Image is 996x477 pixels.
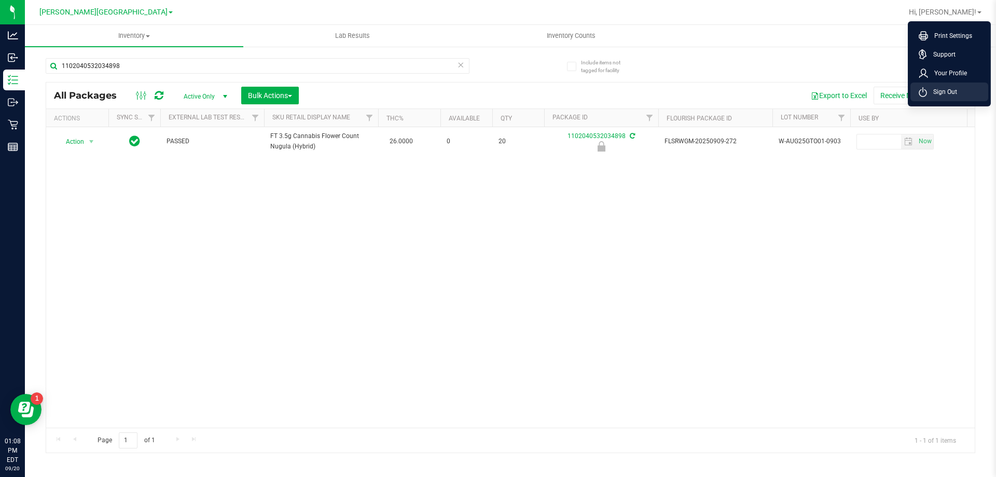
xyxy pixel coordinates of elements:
span: select [916,134,933,149]
p: 01:08 PM EDT [5,437,20,465]
inline-svg: Analytics [8,30,18,40]
span: Page of 1 [89,432,163,448]
span: 1 - 1 of 1 items [906,432,964,448]
a: Inventory Counts [462,25,680,47]
input: 1 [119,432,137,448]
inline-svg: Inbound [8,52,18,63]
div: Newly Received [543,141,660,152]
span: All Packages [54,90,127,101]
a: External Lab Test Result [169,114,250,121]
span: Sync from Compliance System [628,132,635,140]
p: 09/20 [5,465,20,472]
span: FLSRWGM-20250909-272 [665,137,766,146]
span: PASSED [167,137,258,146]
a: Filter [641,109,658,127]
button: Bulk Actions [241,87,299,104]
inline-svg: Inventory [8,75,18,85]
span: Your Profile [928,68,967,78]
li: Sign Out [910,83,988,101]
span: Print Settings [928,31,972,41]
span: select [901,134,916,149]
span: Hi, [PERSON_NAME]! [909,8,976,16]
span: Sign Out [927,87,957,97]
a: THC% [386,115,404,122]
span: Set Current date [916,134,934,149]
a: Filter [143,109,160,127]
span: W-AUG25GTO01-0903 [779,137,844,146]
span: 26.0000 [384,134,418,149]
span: Inventory Counts [533,31,610,40]
span: 20 [499,137,538,146]
iframe: Resource center [10,394,41,425]
a: Flourish Package ID [667,115,732,122]
a: 1102040532034898 [568,132,626,140]
button: Receive Non-Cannabis [874,87,959,104]
a: Sku Retail Display Name [272,114,350,121]
a: Available [449,115,480,122]
span: FT 3.5g Cannabis Flower Count Nugula (Hybrid) [270,131,372,151]
a: Qty [501,115,512,122]
span: Support [927,49,956,60]
span: Inventory [25,31,243,40]
a: Sync Status [117,114,157,121]
a: Filter [833,109,850,127]
a: Inventory [25,25,243,47]
div: Actions [54,115,104,122]
span: Include items not tagged for facility [581,59,633,74]
inline-svg: Retail [8,119,18,130]
iframe: Resource center unread badge [31,392,43,405]
a: Filter [247,109,264,127]
span: 0 [447,137,486,146]
span: In Sync [129,134,140,148]
a: Filter [361,109,378,127]
span: select [85,134,98,149]
span: Bulk Actions [248,91,292,100]
inline-svg: Reports [8,142,18,152]
span: [PERSON_NAME][GEOGRAPHIC_DATA] [39,8,168,17]
a: Use By [859,115,879,122]
inline-svg: Outbound [8,97,18,107]
span: Clear [457,58,464,72]
input: Search Package ID, Item Name, SKU, Lot or Part Number... [46,58,469,74]
button: Export to Excel [804,87,874,104]
a: Lab Results [243,25,462,47]
a: Lot Number [781,114,818,121]
span: Lab Results [321,31,384,40]
a: Support [919,49,984,60]
a: Package ID [552,114,588,121]
span: Action [57,134,85,149]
